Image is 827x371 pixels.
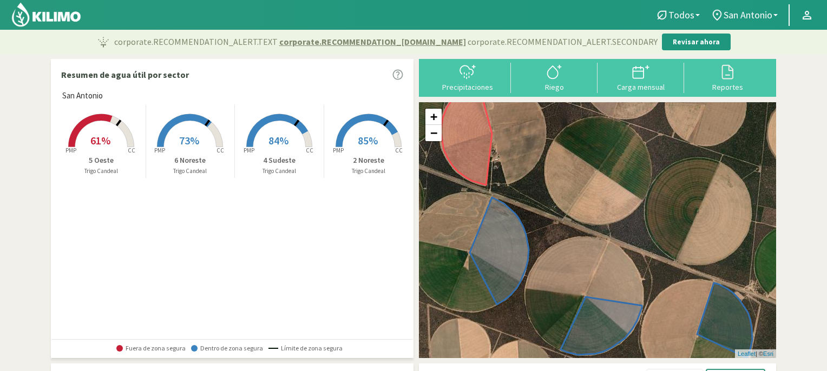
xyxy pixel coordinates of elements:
[724,9,772,21] span: San Antonio
[279,35,466,48] span: corporate.RECOMMENDATION_[DOMAIN_NAME]
[425,125,442,141] a: Zoom out
[244,147,254,154] tspan: PMP
[154,147,165,154] tspan: PMP
[235,155,324,166] p: 4 Sudeste
[324,155,413,166] p: 2 Noreste
[179,134,199,147] span: 73%
[333,147,344,154] tspan: PMP
[673,37,720,48] p: Revisar ahora
[65,147,76,154] tspan: PMP
[128,147,135,154] tspan: CC
[146,167,235,176] p: Trigo Candeal
[598,63,684,91] button: Carga mensual
[358,134,378,147] span: 85%
[662,34,731,51] button: Revisar ahora
[735,349,776,359] div: | ©
[684,63,771,91] button: Reportes
[324,167,413,176] p: Trigo Candeal
[468,35,658,48] span: corporate.RECOMMENDATION_ALERT.SECONDARY
[114,35,658,48] p: corporate.RECOMMENDATION_ALERT.TEXT
[146,155,235,166] p: 6 Noreste
[306,147,313,154] tspan: CC
[511,63,598,91] button: Riego
[57,155,146,166] p: 5 Oeste
[116,345,186,352] span: Fuera de zona segura
[763,350,773,357] a: Esri
[235,167,324,176] p: Trigo Candeal
[687,83,767,91] div: Reportes
[11,2,82,28] img: Kilimo
[601,83,681,91] div: Carga mensual
[62,90,103,102] span: San Antonio
[395,147,403,154] tspan: CC
[268,134,288,147] span: 84%
[217,147,225,154] tspan: CC
[57,167,146,176] p: Trigo Candeal
[428,83,508,91] div: Precipitaciones
[738,350,756,357] a: Leaflet
[90,134,110,147] span: 61%
[514,83,594,91] div: Riego
[425,109,442,125] a: Zoom in
[668,9,694,21] span: Todos
[424,63,511,91] button: Precipitaciones
[191,345,263,352] span: Dentro de zona segura
[268,345,343,352] span: Límite de zona segura
[61,68,189,81] p: Resumen de agua útil por sector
